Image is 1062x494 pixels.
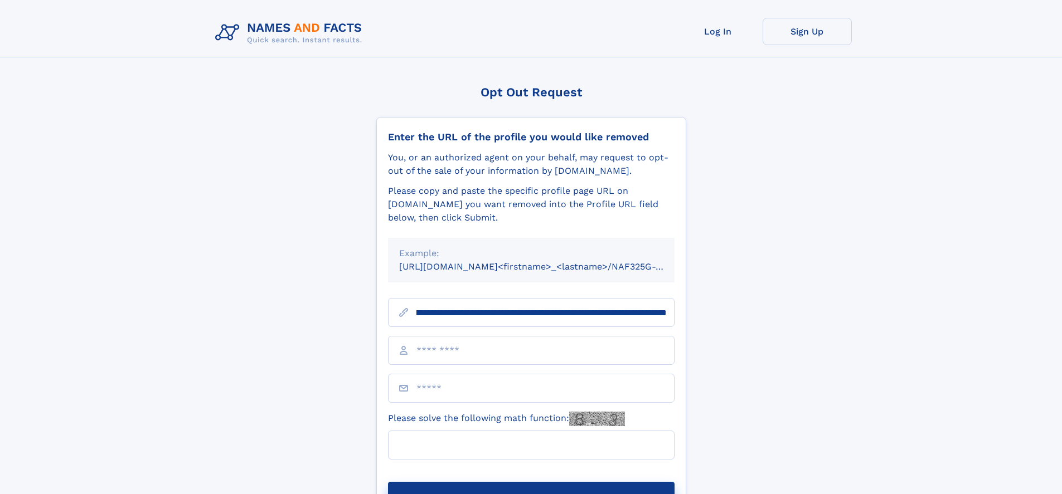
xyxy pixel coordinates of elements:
[399,247,663,260] div: Example:
[388,131,675,143] div: Enter the URL of the profile you would like removed
[673,18,763,45] a: Log In
[388,412,625,426] label: Please solve the following math function:
[376,85,686,99] div: Opt Out Request
[388,151,675,178] div: You, or an authorized agent on your behalf, may request to opt-out of the sale of your informatio...
[763,18,852,45] a: Sign Up
[388,184,675,224] div: Please copy and paste the specific profile page URL on [DOMAIN_NAME] you want removed into the Pr...
[399,261,696,272] small: [URL][DOMAIN_NAME]<firstname>_<lastname>/NAF325G-xxxxxxxx
[211,18,371,48] img: Logo Names and Facts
